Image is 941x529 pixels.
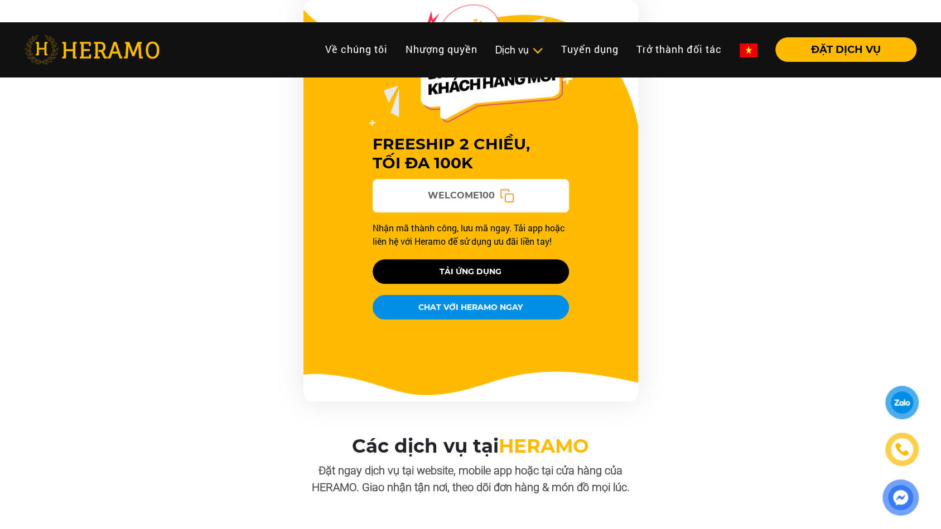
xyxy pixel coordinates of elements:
[428,189,495,202] span: WELCOME100
[495,42,543,57] div: Dịch vụ
[373,259,569,284] button: TẢI ỨNG DỤNG
[740,43,757,57] img: vn-flag.png
[25,35,160,64] img: heramo-logo.png
[628,37,731,61] a: Trở thành đối tác
[373,221,569,248] p: Nhận mã thành công, lưu mã ngay. Tải app hoặc liên hệ với Heramo để sử dụng ưu đãi liền tay!
[775,37,916,62] button: ĐẶT DỊCH VỤ
[896,443,909,455] img: phone-icon
[373,135,569,172] h3: FREESHIP 2 CHIỀU, TỐI ĐA 100K
[303,462,638,496] p: Đặt ngay dịch vụ tại website, mobile app hoặc tại cửa hàng của HERAMO. Giao nhận tận nơi, theo dõ...
[397,37,486,61] a: Nhượng quyền
[373,295,569,319] button: CHAT VỚI HERAMO NGAY
[316,37,397,61] a: Về chúng tôi
[532,45,543,56] img: subToggleIcon
[369,4,572,126] img: Offer Header
[303,435,638,458] h3: Các dịch vụ tại
[552,37,628,61] a: Tuyển dụng
[766,45,916,55] a: ĐẶT DỊCH VỤ
[887,434,917,464] a: phone-icon
[499,435,589,458] span: HERAMO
